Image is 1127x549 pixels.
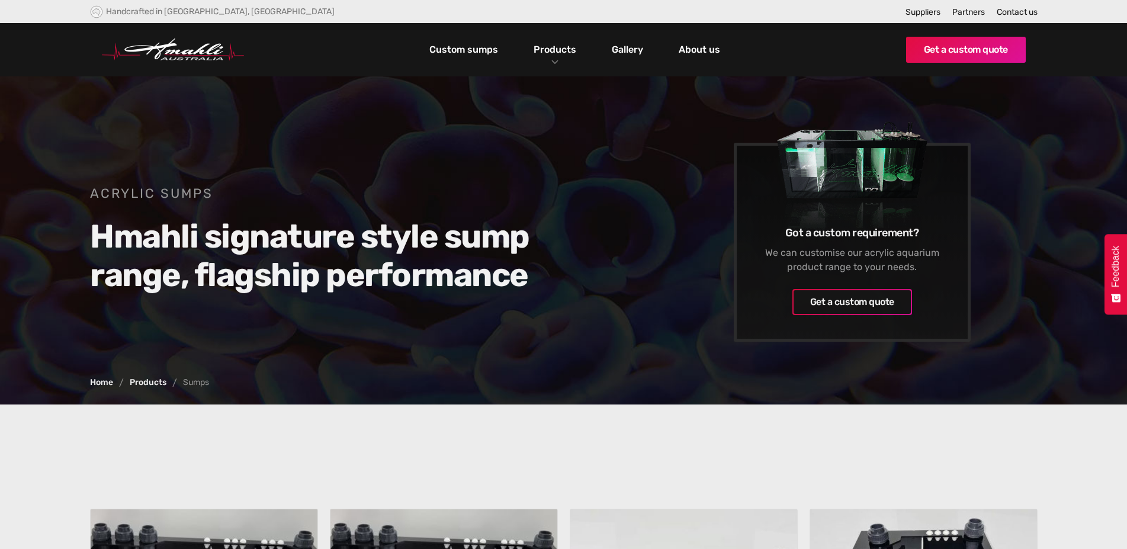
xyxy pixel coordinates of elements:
button: Feedback - Show survey [1104,234,1127,314]
a: Gallery [609,40,646,60]
a: Products [531,41,579,58]
div: We can customise our acrylic aquarium product range to your needs. [754,246,949,274]
h1: Acrylic Sumps [90,185,546,203]
a: Home [90,378,113,387]
a: Contact us [997,7,1038,17]
a: Partners [952,7,985,17]
a: About us [676,40,723,60]
h6: Got a custom requirement? [754,226,949,240]
span: Feedback [1110,246,1121,287]
a: Get a custom quote [792,289,911,315]
img: Sumps [754,86,949,261]
a: Get a custom quote [906,37,1026,63]
img: Hmahli Australia Logo [102,38,244,61]
h2: Hmahli signature style sump range, flagship performance [90,217,546,294]
a: home [102,38,244,61]
a: Custom sumps [426,40,501,60]
div: Handcrafted in [GEOGRAPHIC_DATA], [GEOGRAPHIC_DATA] [106,7,335,17]
div: Products [525,23,585,76]
a: Suppliers [906,7,940,17]
a: Products [130,378,166,387]
div: Sumps [183,378,209,387]
div: Get a custom quote [810,295,894,309]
